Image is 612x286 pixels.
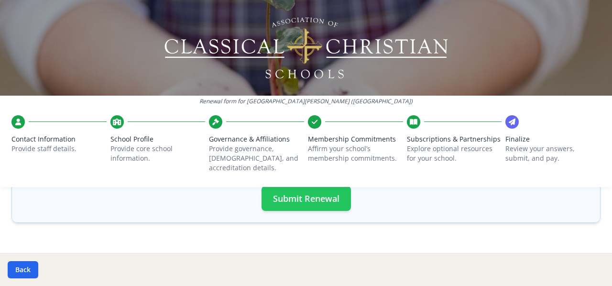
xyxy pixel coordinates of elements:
span: Governance & Affiliations [209,134,304,144]
span: Finalize [505,134,601,144]
p: Provide core school information. [110,144,206,163]
p: Affirm your school’s membership commitments. [308,144,403,163]
span: Subscriptions & Partnerships [407,134,502,144]
p: Review your answers, submit, and pay. [505,144,601,163]
button: Back [8,261,38,278]
img: Logo [163,14,449,81]
button: Submit Renewal [262,186,351,211]
span: Membership Commitments [308,134,403,144]
span: Contact Information [11,134,107,144]
p: Provide governance, [DEMOGRAPHIC_DATA], and accreditation details. [209,144,304,173]
p: Provide staff details. [11,144,107,154]
p: Explore optional resources for your school. [407,144,502,163]
span: School Profile [110,134,206,144]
